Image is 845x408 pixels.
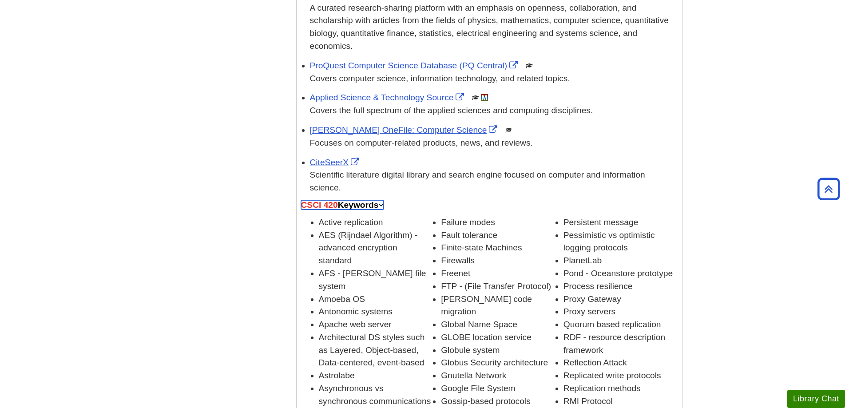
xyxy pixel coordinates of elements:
[441,254,555,267] li: Firewalls
[563,331,678,357] li: RDF - resource description framework
[441,216,555,229] li: Failure modes
[319,267,433,293] li: AFS - [PERSON_NAME] file system
[563,318,678,331] li: Quorum based replication
[563,254,678,267] li: PlanetLab
[563,293,678,306] li: Proxy Gateway
[563,280,678,293] li: Process resilience
[814,183,843,195] a: Back to Top
[441,229,555,242] li: Fault tolerance
[441,395,555,408] li: Gossip-based protocols
[310,137,678,150] p: Focuses on computer-related products, news, and reviews.
[310,125,500,135] a: Link opens in new window
[301,200,384,210] a: CSCI 420Keywords
[787,390,845,408] button: Library Chat
[319,318,433,331] li: Apache web server
[310,158,361,167] a: Link opens in new window
[481,94,488,101] img: MeL (Michigan electronic Library)
[472,94,479,101] img: Scholarly or Peer Reviewed
[441,331,555,344] li: GLOBE location service
[441,369,555,382] li: Gnutella Network
[319,229,433,267] li: AES (Rijndael Algorithm) - advanced encryption standard
[563,216,678,229] li: Persistent message
[441,267,555,280] li: Freenet
[563,382,678,395] li: Replication methods
[310,2,678,53] p: A curated research-sharing platform with an emphasis on openness, collaboration, and scholarship ...
[310,61,520,70] a: Link opens in new window
[563,305,678,318] li: Proxy servers
[310,104,678,117] p: Covers the full spectrum of the applied sciences and computing disciplines.
[441,293,555,319] li: [PERSON_NAME] code migration
[310,93,467,102] a: Link opens in new window
[319,216,433,229] li: Active replication
[319,382,433,408] li: Asynchronous vs synchronous communications
[563,395,678,408] li: RMI Protocol
[441,382,555,395] li: Google File System
[563,357,678,369] li: Reflection Attack
[441,357,555,369] li: Globus Security architecture
[441,280,555,293] li: FTP - (File Transfer Protocol)
[563,229,678,255] li: Pessimistic vs optimistic logging protocols
[563,369,678,382] li: Replicated write protocols
[441,344,555,357] li: Globule system
[310,72,678,85] p: Covers computer science, information technology, and related topics.
[301,200,338,210] span: CSCI 420
[319,331,433,369] li: Architectural DS styles such as Layered, Object-based, Data-centered, event-based
[319,305,433,318] li: Antonomic systems
[441,318,555,331] li: Global Name Space
[526,62,533,69] img: Scholarly or Peer Reviewed
[310,169,678,194] div: Scientific literature digital library and search engine focused on computer and information science.
[505,127,512,134] img: Scholarly or Peer Reviewed
[563,267,678,280] li: Pond - Oceanstore prototype
[319,293,433,306] li: Amoeba OS
[441,242,555,254] li: Finite-state Machines
[319,369,433,382] li: Astrolabe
